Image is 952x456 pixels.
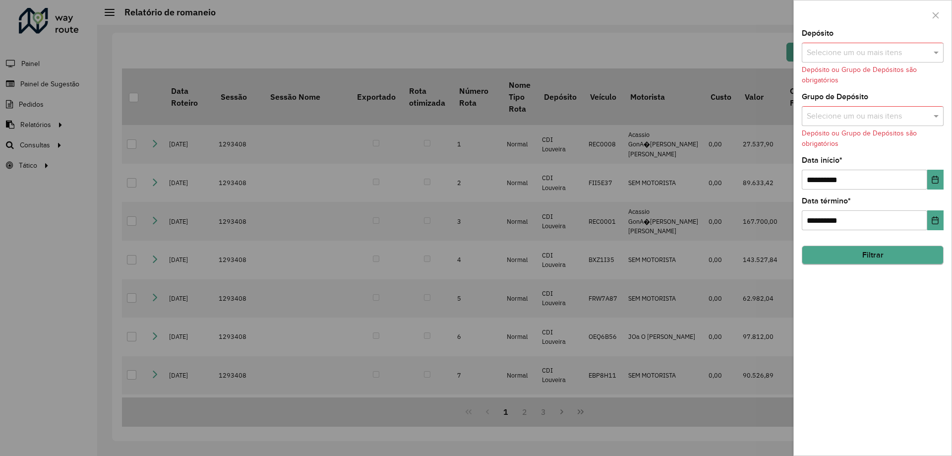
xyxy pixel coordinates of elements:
button: Filtrar [802,246,944,264]
formly-validation-message: Depósito ou Grupo de Depósitos são obrigatórios [802,130,917,147]
button: Choose Date [927,170,944,190]
label: Data término [802,195,851,207]
button: Choose Date [927,210,944,230]
label: Data início [802,154,842,166]
formly-validation-message: Depósito ou Grupo de Depósitos são obrigatórios [802,66,917,84]
label: Depósito [802,27,833,39]
label: Grupo de Depósito [802,91,868,103]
